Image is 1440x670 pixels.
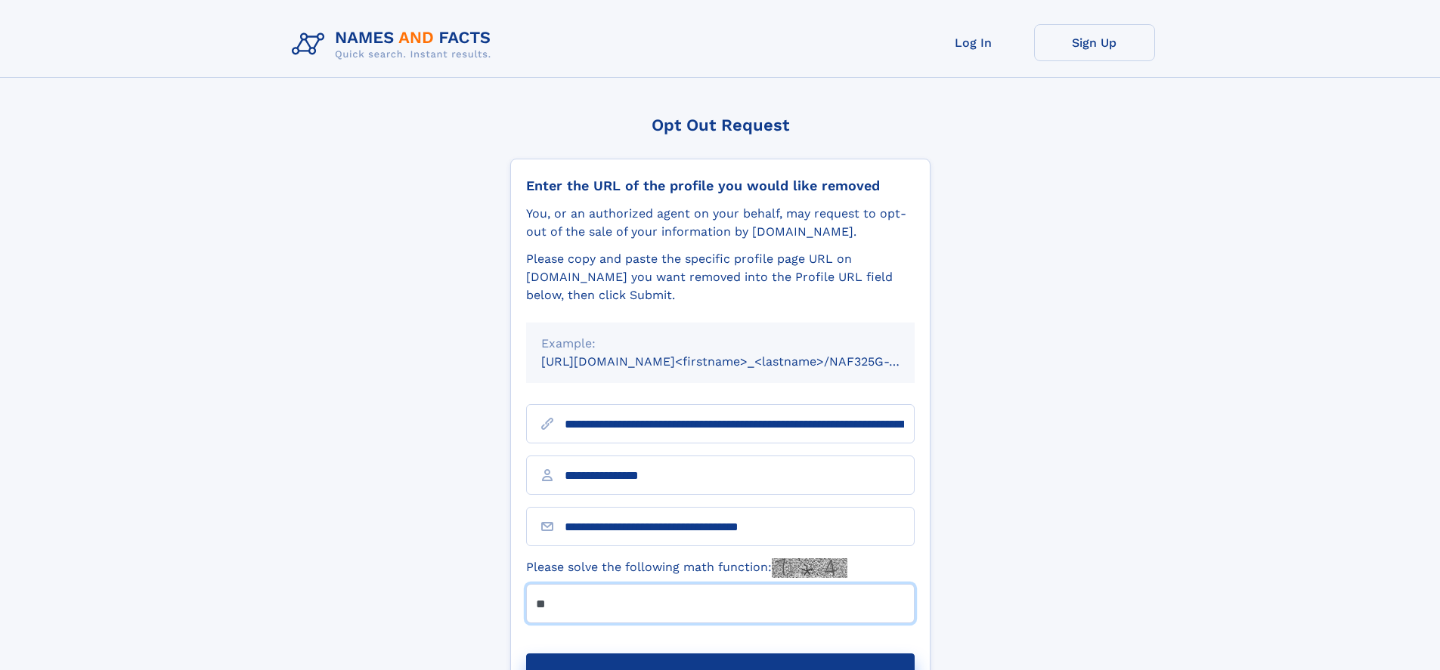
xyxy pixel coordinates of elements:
[526,178,915,194] div: Enter the URL of the profile you would like removed
[526,558,847,578] label: Please solve the following math function:
[526,250,915,304] div: Please copy and paste the specific profile page URL on [DOMAIN_NAME] you want removed into the Pr...
[286,24,503,65] img: Logo Names and Facts
[913,24,1034,61] a: Log In
[526,205,915,241] div: You, or an authorized agent on your behalf, may request to opt-out of the sale of your informatio...
[541,335,900,353] div: Example:
[510,116,931,134] div: Opt Out Request
[1034,24,1155,61] a: Sign Up
[541,354,943,369] small: [URL][DOMAIN_NAME]<firstname>_<lastname>/NAF325G-xxxxxxxx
